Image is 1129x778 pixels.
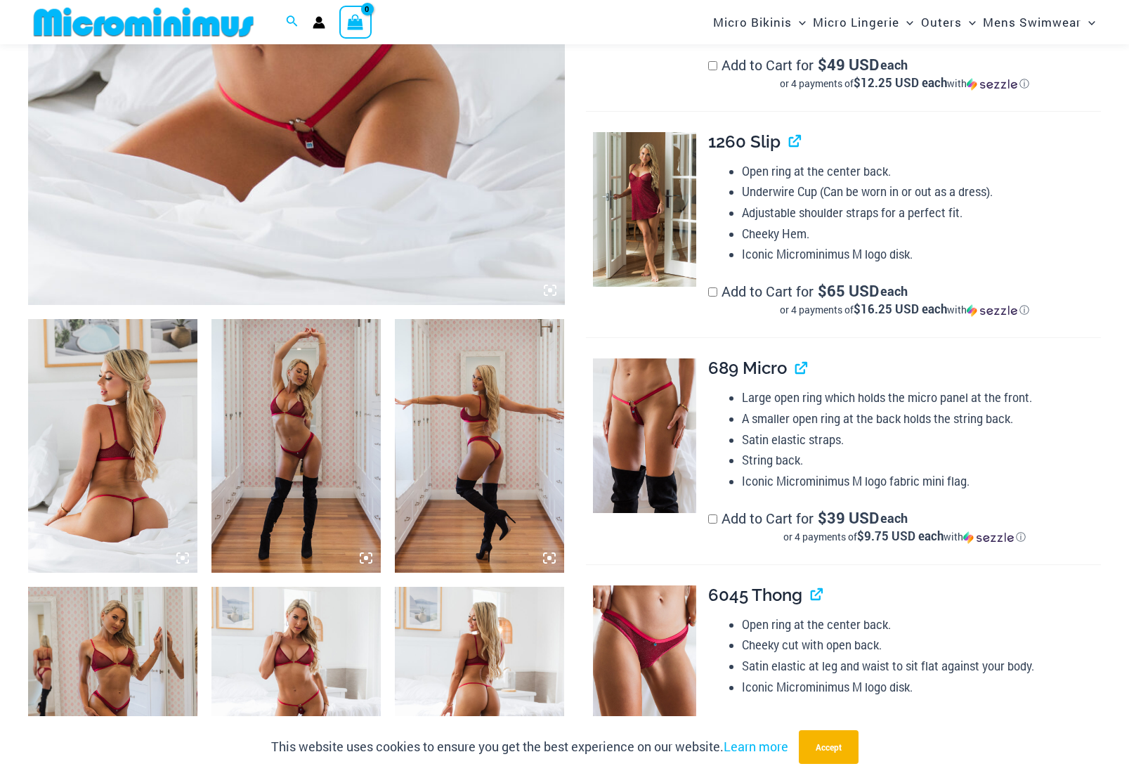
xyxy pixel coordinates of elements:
[818,54,827,74] span: $
[742,677,1101,698] li: Iconic Microminimus M logo disk.
[818,58,879,72] span: 49 USD
[809,4,917,40] a: Micro LingerieMenu ToggleMenu Toggle
[967,78,1017,91] img: Sezzle
[742,244,1101,265] li: Iconic Microminimus M logo disk.
[742,223,1101,245] li: Cheeky Hem.
[918,4,979,40] a: OutersMenu ToggleMenu Toggle
[742,450,1101,471] li: String back.
[742,408,1101,429] li: A smaller open ring at the back holds the string back.
[818,507,827,528] span: $
[708,303,1101,317] div: or 4 payments of$16.25 USD eachwithSezzle Click to learn more about Sezzle
[857,528,944,544] span: $9.75 USD each
[708,509,1101,544] label: Add to Cart for
[880,58,908,72] span: each
[593,585,696,740] img: Guilty Pleasures Red 6045 Thong
[854,301,947,317] span: $16.25 USD each
[593,132,696,287] img: Guilty Pleasures Red 1260 Slip
[710,4,809,40] a: Micro BikinisMenu ToggleMenu Toggle
[962,4,976,40] span: Menu Toggle
[921,4,962,40] span: Outers
[799,730,859,764] button: Accept
[818,284,879,298] span: 65 USD
[713,4,792,40] span: Micro Bikinis
[724,738,788,755] a: Learn more
[979,4,1099,40] a: Mens SwimwearMenu ToggleMenu Toggle
[708,77,1101,91] div: or 4 payments of$12.25 USD eachwithSezzle Click to learn more about Sezzle
[28,6,259,38] img: MM SHOP LOGO FLAT
[708,303,1101,317] div: or 4 payments of with
[708,530,1101,544] div: or 4 payments of$9.75 USD eachwithSezzle Click to learn more about Sezzle
[742,614,1101,635] li: Open ring at the center back.
[708,77,1101,91] div: or 4 payments of with
[818,511,879,525] span: 39 USD
[211,319,381,573] img: Guilty Pleasures Red 1045 Bra 6045 Thong
[708,61,717,70] input: Add to Cart for$49 USD eachor 4 payments of$12.25 USD eachwithSezzle Click to learn more about Se...
[708,585,802,605] span: 6045 Thong
[742,656,1101,677] li: Satin elastic at leg and waist to sit flat against your body.
[708,282,1101,317] label: Add to Cart for
[286,13,299,32] a: Search icon link
[792,4,806,40] span: Menu Toggle
[708,131,781,152] span: 1260 Slip
[742,471,1101,492] li: Iconic Microminimus M logo fabric mini flag.
[708,56,1101,91] label: Add to Cart for
[742,635,1101,656] li: Cheeky cut with open back.
[963,531,1014,544] img: Sezzle
[899,4,913,40] span: Menu Toggle
[708,715,1101,750] label: Add to Cart for
[339,6,372,38] a: View Shopping Cart, empty
[271,737,788,758] p: This website uses cookies to ensure you get the best experience on our website.
[395,319,564,573] img: Guilty Pleasures Red 1045 Bra 6045 Thong
[742,161,1101,182] li: Open ring at the center back.
[813,4,899,40] span: Micro Lingerie
[1081,4,1095,40] span: Menu Toggle
[742,202,1101,223] li: Adjustable shoulder straps for a perfect fit.
[818,713,827,734] span: $
[742,181,1101,202] li: Underwire Cup (Can be worn in or out as a dress).
[708,514,717,524] input: Add to Cart for$39 USD eachor 4 payments of$9.75 USD eachwithSezzle Click to learn more about Sezzle
[880,284,908,298] span: each
[28,319,197,573] img: Guilty Pleasures Red 1045 Bra 689 Micro
[818,280,827,301] span: $
[967,304,1017,317] img: Sezzle
[742,429,1101,450] li: Satin elastic straps.
[593,358,696,513] img: Guilty Pleasures Red 689 Micro
[708,358,787,378] span: 689 Micro
[742,387,1101,408] li: Large open ring which holds the micro panel at the front.
[854,74,947,91] span: $12.25 USD each
[707,2,1101,42] nav: Site Navigation
[880,511,908,525] span: each
[313,16,325,29] a: Account icon link
[708,287,717,297] input: Add to Cart for$65 USD eachor 4 payments of$16.25 USD eachwithSezzle Click to learn more about Se...
[708,530,1101,544] div: or 4 payments of with
[983,4,1081,40] span: Mens Swimwear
